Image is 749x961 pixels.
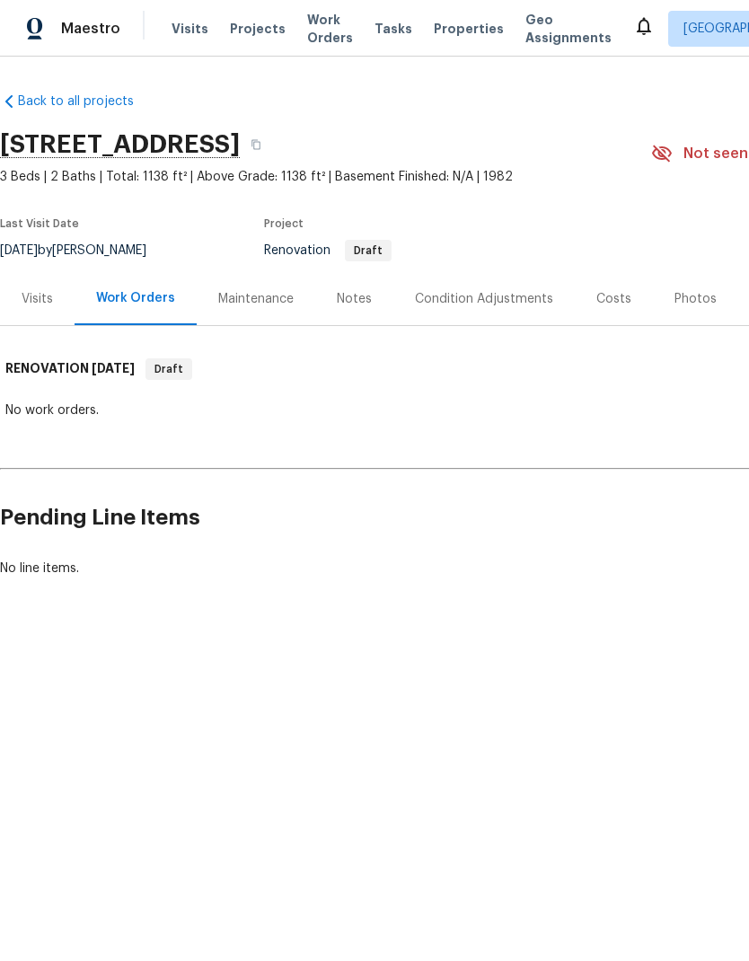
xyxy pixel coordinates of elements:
[218,290,294,308] div: Maintenance
[22,290,53,308] div: Visits
[147,360,190,378] span: Draft
[307,11,353,47] span: Work Orders
[264,218,304,229] span: Project
[96,289,175,307] div: Work Orders
[5,358,135,380] h6: RENOVATION
[434,20,504,38] span: Properties
[347,245,390,256] span: Draft
[92,362,135,375] span: [DATE]
[596,290,631,308] div: Costs
[674,290,717,308] div: Photos
[415,290,553,308] div: Condition Adjustments
[240,128,272,161] button: Copy Address
[230,20,286,38] span: Projects
[525,11,612,47] span: Geo Assignments
[337,290,372,308] div: Notes
[172,20,208,38] span: Visits
[61,20,120,38] span: Maestro
[264,244,392,257] span: Renovation
[374,22,412,35] span: Tasks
